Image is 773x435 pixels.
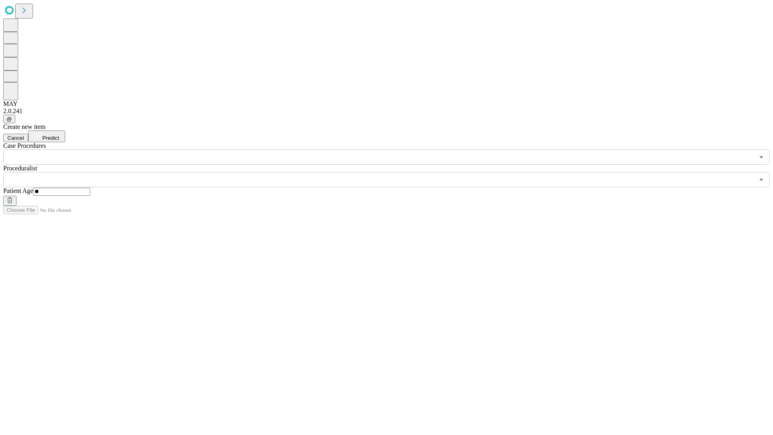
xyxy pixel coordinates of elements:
button: Cancel [3,134,28,142]
button: @ [3,115,15,123]
button: Open [756,151,767,163]
span: Proceduralist [3,165,37,172]
span: Create new item [3,123,45,130]
button: Open [756,174,767,185]
span: Scheduled Procedure [3,142,46,149]
div: 2.0.241 [3,108,770,115]
span: Patient Age [3,187,33,194]
span: @ [6,116,12,122]
button: Predict [28,130,65,142]
span: Cancel [7,135,24,141]
div: MAY [3,100,770,108]
span: Predict [42,135,59,141]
